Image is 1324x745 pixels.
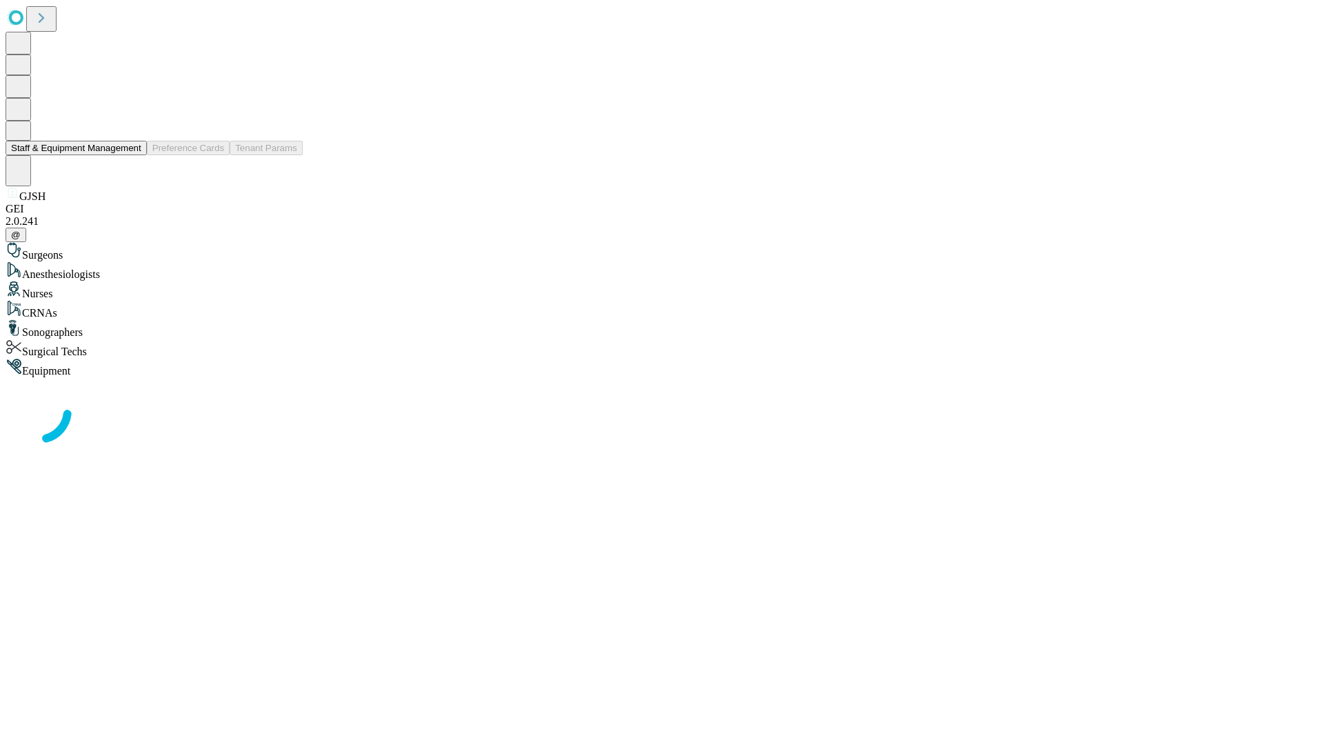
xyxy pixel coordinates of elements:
[6,300,1318,319] div: CRNAs
[6,261,1318,281] div: Anesthesiologists
[6,242,1318,261] div: Surgeons
[6,228,26,242] button: @
[6,203,1318,215] div: GEI
[6,358,1318,377] div: Equipment
[147,141,230,155] button: Preference Cards
[230,141,303,155] button: Tenant Params
[6,319,1318,339] div: Sonographers
[11,230,21,240] span: @
[6,215,1318,228] div: 2.0.241
[6,339,1318,358] div: Surgical Techs
[19,190,46,202] span: GJSH
[6,141,147,155] button: Staff & Equipment Management
[6,281,1318,300] div: Nurses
